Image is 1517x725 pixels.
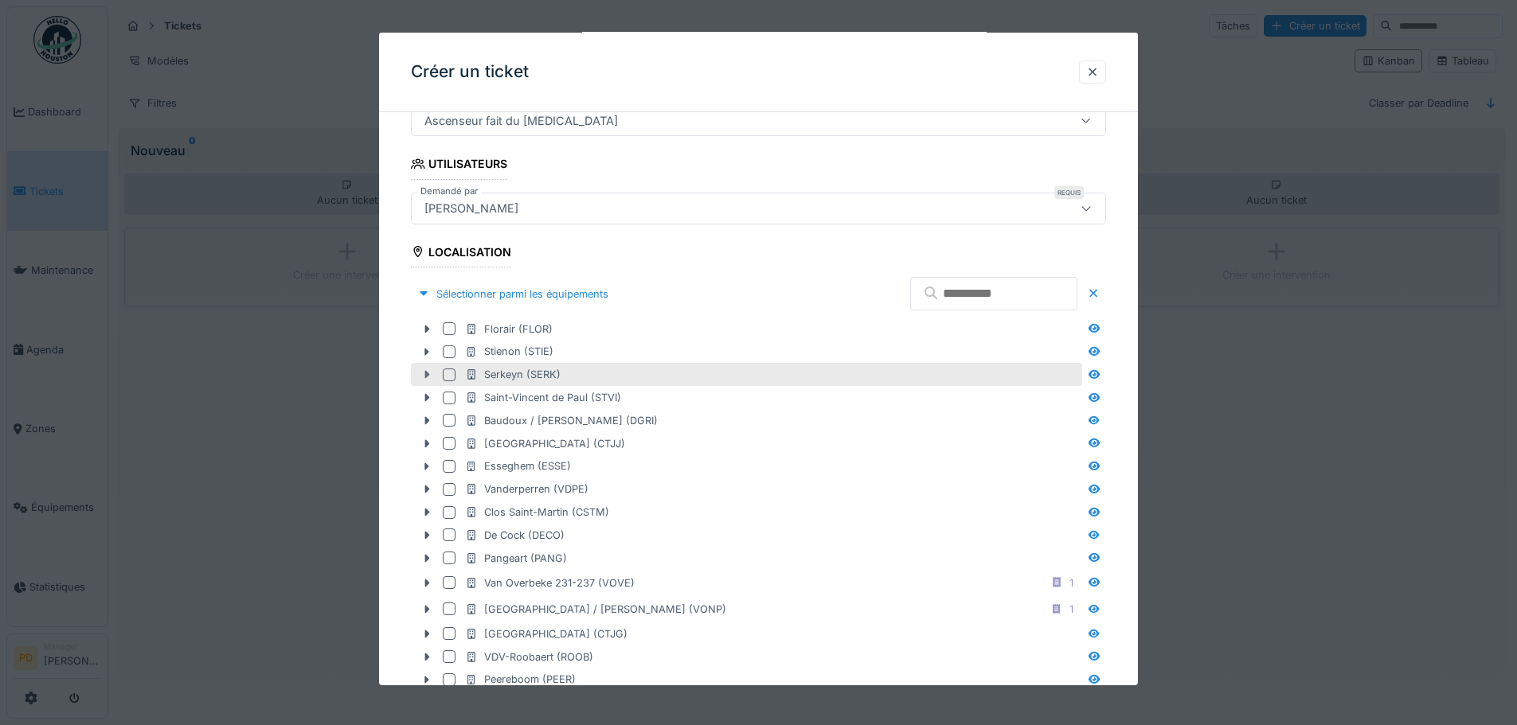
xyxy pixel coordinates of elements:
[465,602,726,617] div: [GEOGRAPHIC_DATA] / [PERSON_NAME] (VONP)
[1069,602,1073,617] div: 1
[465,505,609,520] div: Clos Saint-Martin (CSTM)
[465,390,621,405] div: Saint-Vincent de Paul (STVI)
[465,481,588,497] div: Vanderperren (VDPE)
[465,575,635,591] div: Van Overbeke 231-237 (VOVE)
[411,62,529,82] h3: Créer un ticket
[417,185,481,198] label: Demandé par
[411,283,615,305] div: Sélectionner parmi les équipements
[465,626,628,641] div: [GEOGRAPHIC_DATA] (CTJG)
[1054,186,1084,199] div: Requis
[465,551,567,566] div: Pangeart (PANG)
[465,649,593,665] div: VDV-Roobaert (ROOB)
[418,111,624,129] div: Ascenseur fait du [MEDICAL_DATA]
[411,152,507,179] div: Utilisateurs
[465,344,553,359] div: Stienon (STIE)
[418,200,525,217] div: [PERSON_NAME]
[465,458,571,474] div: Esseghem (ESSE)
[465,436,625,451] div: [GEOGRAPHIC_DATA] (CTJJ)
[1069,575,1073,591] div: 1
[465,322,553,337] div: Florair (FLOR)
[465,528,565,543] div: De Cock (DECO)
[411,240,511,267] div: Localisation
[465,413,658,428] div: Baudoux / [PERSON_NAME] (DGRI)
[465,672,576,687] div: Peereboom (PEER)
[465,367,561,382] div: Serkeyn (SERK)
